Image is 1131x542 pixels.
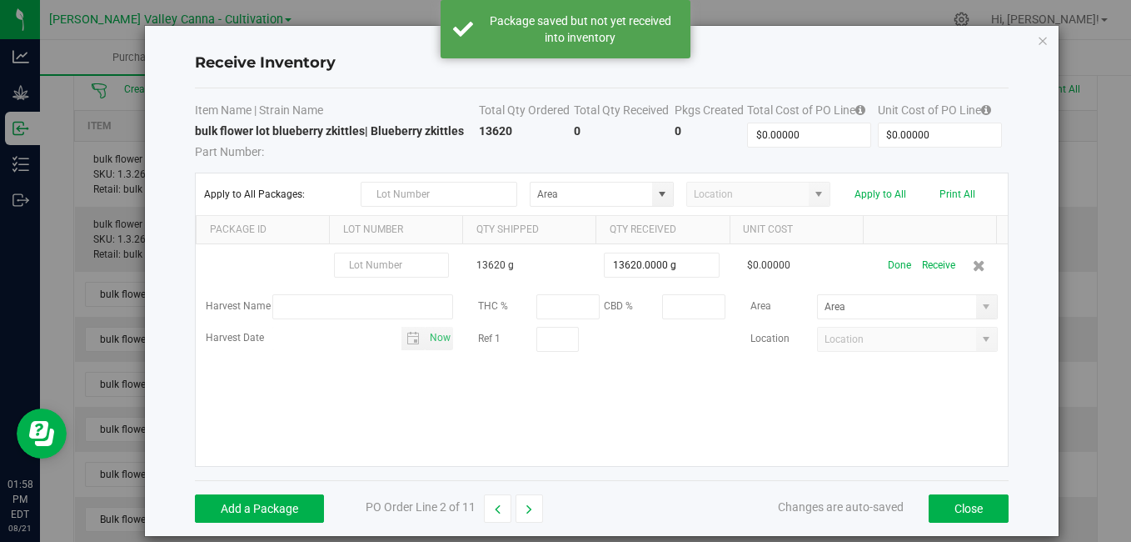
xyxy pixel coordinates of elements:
[196,216,329,244] th: Package Id
[195,53,1008,74] h4: Receive Inventory
[531,183,652,206] input: Area
[366,500,476,514] span: PO Order Line 2 of 11
[888,251,911,280] button: Done
[604,299,662,314] label: CBD %
[595,216,729,244] th: Qty Received
[778,500,904,514] span: Changes are auto-saved
[605,253,718,277] input: Qty Received
[361,182,517,207] input: Lot Number
[981,104,991,116] i: Specifying a total cost will update all package costs.
[426,327,453,350] span: select
[818,295,976,319] input: Area
[17,409,67,459] iframe: Resource center
[855,104,865,116] i: Specifying a total cost will update all package costs.
[747,102,878,123] th: Total Cost of PO Line
[574,102,674,123] th: Total Qty Received
[195,124,464,138] strong: bulk flower lot blueberry zkittles | Blueberry zkittles
[675,102,747,123] th: Pkgs Created
[478,299,536,314] label: THC %
[204,188,348,200] span: Apply to All Packages:
[1037,30,1049,50] button: Close modal
[334,253,449,278] input: Lot Number
[195,102,478,123] th: Item Name | Strain Name
[750,331,817,347] label: Location
[730,216,863,244] th: Unit Cost
[329,216,462,244] th: Lot Number
[195,494,324,523] button: Add a Package
[748,123,870,147] input: Total Cost
[879,123,1001,147] input: Unit Cost
[479,102,575,123] th: Total Qty Ordered
[206,330,272,346] label: Harvest Date
[878,102,1009,123] th: Unit Cost of PO Line
[195,145,264,158] span: Part Number:
[478,331,536,347] label: Ref 1
[482,13,678,46] div: Package saved but not yet received into inventory
[737,244,872,288] td: $0.00000
[479,124,512,138] strong: 13620
[426,326,455,350] span: Set Current date
[206,299,272,314] label: Harvest Name
[854,188,906,200] button: Apply to All
[929,494,1009,523] button: Close
[574,124,580,138] strong: 0
[922,251,955,280] button: Receive
[939,188,975,200] button: Print All
[750,299,817,314] label: Area
[462,216,595,244] th: Qty Shipped
[466,244,601,288] td: 13620 g
[675,124,681,138] strong: 0
[401,327,426,350] span: Toggle calendar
